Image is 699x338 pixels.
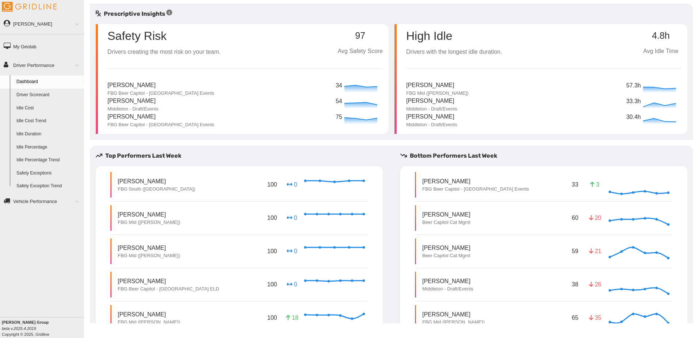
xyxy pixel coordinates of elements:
p: 100 [266,212,279,224]
p: 0 [286,247,298,255]
p: [PERSON_NAME] [406,81,468,90]
p: [PERSON_NAME] [118,210,180,219]
p: FBG Mid ([PERSON_NAME]) [406,90,468,97]
p: [PERSON_NAME] [422,177,529,185]
i: beta v.2025.4.2019 [2,326,36,331]
h5: Prescriptive Insights [96,10,172,18]
a: Safety Exception Trend [13,180,84,193]
p: 57.3h [626,81,641,90]
p: 100 [266,279,279,290]
b: [PERSON_NAME] Group [2,320,49,324]
p: [PERSON_NAME] [422,310,484,319]
p: FBG South ([GEOGRAPHIC_DATA]) [118,186,195,192]
div: Copyright © 2025, Gridline [2,319,84,337]
p: 33.3h [626,97,641,106]
p: 30.4h [626,113,641,122]
p: Middleton - Draft/Events [107,106,158,112]
p: Middleton - Draft/Events [406,121,457,128]
p: Beer Capitol Cat Mgmt [422,252,471,259]
p: 75 [336,113,343,122]
p: [PERSON_NAME] [422,277,473,285]
p: 4.8h [640,31,681,41]
p: [PERSON_NAME] [107,112,214,121]
p: FBG Mid ([PERSON_NAME]) [118,219,180,226]
a: Safety Exceptions [13,167,84,180]
p: Safety Risk [107,30,167,42]
p: FBG Mid ([PERSON_NAME]) [422,319,484,326]
p: FBG Beer Capitol - [GEOGRAPHIC_DATA] Events [107,90,214,97]
p: FBG Mid ([PERSON_NAME]) [118,319,180,326]
p: 26 [589,280,601,289]
p: Avg Idle Time [640,47,681,56]
p: Drivers with the longest idle duration. [406,48,502,57]
p: Middleton - Draft/Events [406,106,457,112]
p: 97 [338,31,383,41]
p: [PERSON_NAME] [118,177,195,185]
p: 100 [266,312,279,323]
p: 38 [570,279,580,290]
p: 0 [286,180,298,189]
p: Beer Capitol Cat Mgmt [422,219,471,226]
p: 100 [266,245,279,257]
img: Gridline [2,2,57,12]
p: 21 [589,247,601,255]
p: 65 [570,312,580,323]
p: Drivers creating the most risk on your team. [107,48,220,57]
p: [PERSON_NAME] [422,244,471,252]
a: Dashboard [13,75,84,89]
a: Driver Scorecard [13,89,84,102]
p: 60 [570,212,580,224]
a: Idle Cost Trend [13,114,84,128]
p: 59 [570,245,580,257]
p: FBG Beer Capitol - [GEOGRAPHIC_DATA] Events [107,121,214,128]
p: 34 [336,81,343,90]
p: [PERSON_NAME] [107,97,158,106]
p: [PERSON_NAME] [118,244,180,252]
a: Idle Percentage [13,141,84,154]
p: 100 [266,179,279,190]
a: Idle Percentage Trend [13,154,84,167]
p: 0 [286,214,298,222]
p: Middleton - Draft/Events [422,286,473,292]
p: FBG Beer Capitol - [GEOGRAPHIC_DATA] ELD [118,286,219,292]
p: [PERSON_NAME] [118,277,219,285]
p: Avg Safety Score [338,47,383,56]
p: [PERSON_NAME] [406,97,457,106]
p: 0 [286,280,298,289]
a: Idle Cost [13,102,84,115]
p: [PERSON_NAME] [107,81,214,90]
h5: Top Performers Last Week [96,151,389,160]
p: [PERSON_NAME] [422,210,471,219]
a: Idle Duration [13,128,84,141]
p: 35 [589,313,601,322]
p: [PERSON_NAME] [118,310,180,319]
p: 33 [570,179,580,190]
p: FBG Beer Capitol - [GEOGRAPHIC_DATA] Events [422,186,529,192]
h5: Bottom Performers Last Week [400,151,693,160]
p: 18 [286,313,298,322]
p: 3 [589,180,601,189]
p: High Idle [406,30,502,42]
p: [PERSON_NAME] [406,112,457,121]
p: 54 [336,97,343,106]
p: 20 [589,214,601,222]
p: FBG Mid ([PERSON_NAME]) [118,252,180,259]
